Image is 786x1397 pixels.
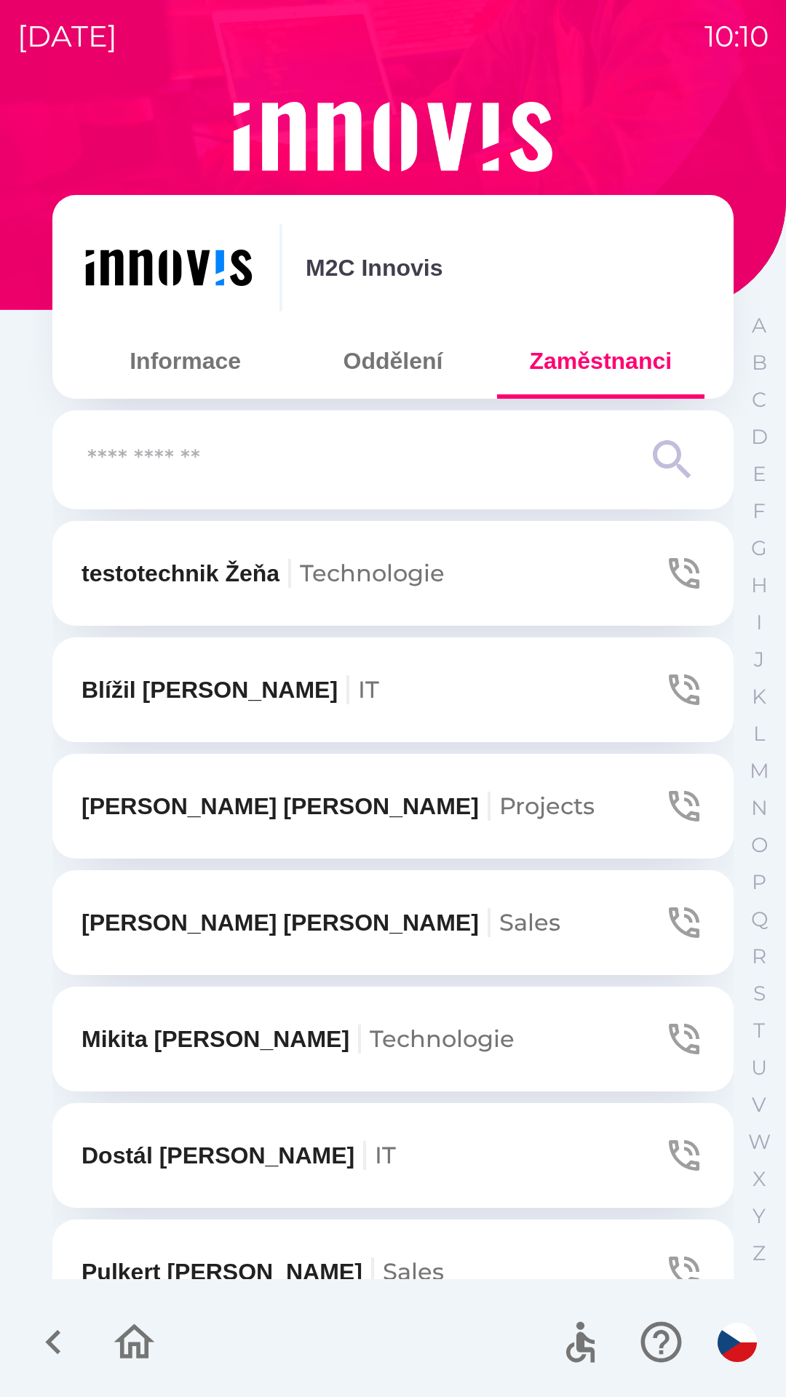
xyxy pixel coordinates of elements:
p: Blížil [PERSON_NAME] [82,672,379,707]
p: M2C Innovis [306,250,442,285]
button: Mikita [PERSON_NAME]Technologie [52,987,734,1091]
p: [PERSON_NAME] [PERSON_NAME] [82,905,560,940]
p: Dostál [PERSON_NAME] [82,1138,396,1173]
button: Pulkert [PERSON_NAME]Sales [52,1219,734,1324]
span: Technologie [300,559,445,587]
button: testotechnik ŽeňaTechnologie [52,521,734,626]
p: Pulkert [PERSON_NAME] [82,1254,444,1289]
button: Dostál [PERSON_NAME]IT [52,1103,734,1208]
img: cs flag [718,1323,757,1362]
button: [PERSON_NAME] [PERSON_NAME]Projects [52,754,734,859]
img: Logo [52,102,734,172]
span: Sales [383,1257,444,1286]
p: Mikita [PERSON_NAME] [82,1022,515,1056]
p: testotechnik Žeňa [82,556,445,591]
img: ef454dd6-c04b-4b09-86fc-253a1223f7b7.png [82,224,256,311]
p: 10:10 [704,15,769,58]
button: Oddělení [289,335,496,387]
span: Technologie [370,1024,515,1053]
p: [PERSON_NAME] [PERSON_NAME] [82,789,595,824]
span: IT [358,675,379,704]
button: Blížil [PERSON_NAME]IT [52,637,734,742]
span: Sales [499,908,560,936]
button: Informace [82,335,289,387]
button: Zaměstnanci [497,335,704,387]
p: [DATE] [17,15,117,58]
span: IT [375,1141,396,1169]
button: [PERSON_NAME] [PERSON_NAME]Sales [52,870,734,975]
span: Projects [499,792,595,820]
